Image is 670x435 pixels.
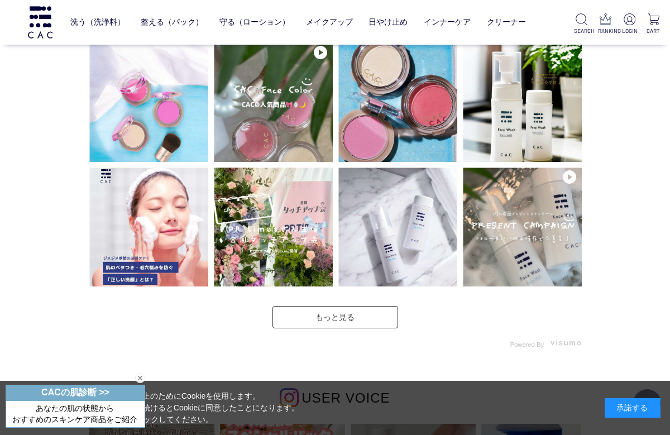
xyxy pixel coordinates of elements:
[551,340,581,346] img: visumo
[598,13,613,35] a: RANKING
[622,27,637,35] p: LOGIN
[510,341,544,348] span: Powered By
[598,27,613,35] p: RANKING
[141,9,203,35] a: 整える（パック）
[487,9,526,35] a: クリーナー
[338,43,457,162] img: Photo by cac_cosme.official
[646,13,661,35] a: CART
[89,168,208,286] img: Photo by cac_cosme.official
[272,306,398,328] a: もっと見る
[26,6,54,38] img: logo
[338,168,457,286] img: Photo by cac_cosme.official
[605,398,661,418] div: 承諾する
[9,390,300,426] div: 当サイトでは、お客様へのサービス向上のためにCookieを使用します。 「承諾する」をクリックするか閲覧を続けるとCookieに同意したことになります。 詳細はこちらの をクリックしてください。
[368,9,408,35] a: 日やけ止め
[622,13,637,35] a: LOGIN
[89,43,208,162] img: Photo by cac_cosme.official
[70,9,125,35] a: 洗う（洗浄料）
[424,9,471,35] a: インナーケア
[306,9,353,35] a: メイクアップ
[646,27,661,35] p: CART
[574,13,589,35] a: SEARCH
[463,168,582,286] img: Photo by cac_cosme.official
[214,43,333,162] img: Photo by cac_cosme.official
[463,43,582,162] img: Photo by cac_cosme.official
[219,9,290,35] a: 守る（ローション）
[574,27,589,35] p: SEARCH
